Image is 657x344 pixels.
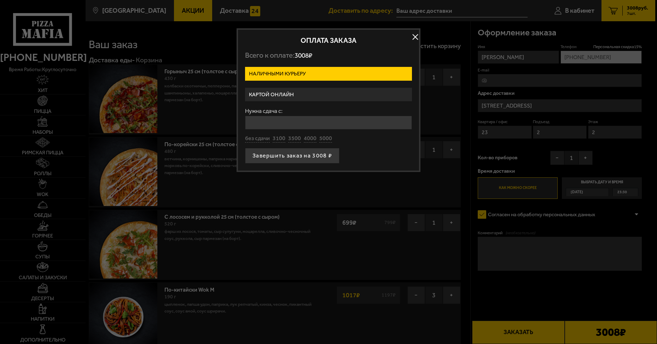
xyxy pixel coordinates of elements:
[288,135,301,143] button: 3500
[295,51,312,59] span: 3008 ₽
[245,148,339,164] button: Завершить заказ на 3008 ₽
[273,135,285,143] button: 3100
[245,37,412,44] h2: Оплата заказа
[245,135,270,143] button: без сдачи
[245,88,412,102] label: Картой онлайн
[304,135,316,143] button: 4000
[245,108,412,114] label: Нужна сдача с:
[319,135,332,143] button: 5000
[245,67,412,81] label: Наличными курьеру
[245,51,412,60] p: Всего к оплате:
